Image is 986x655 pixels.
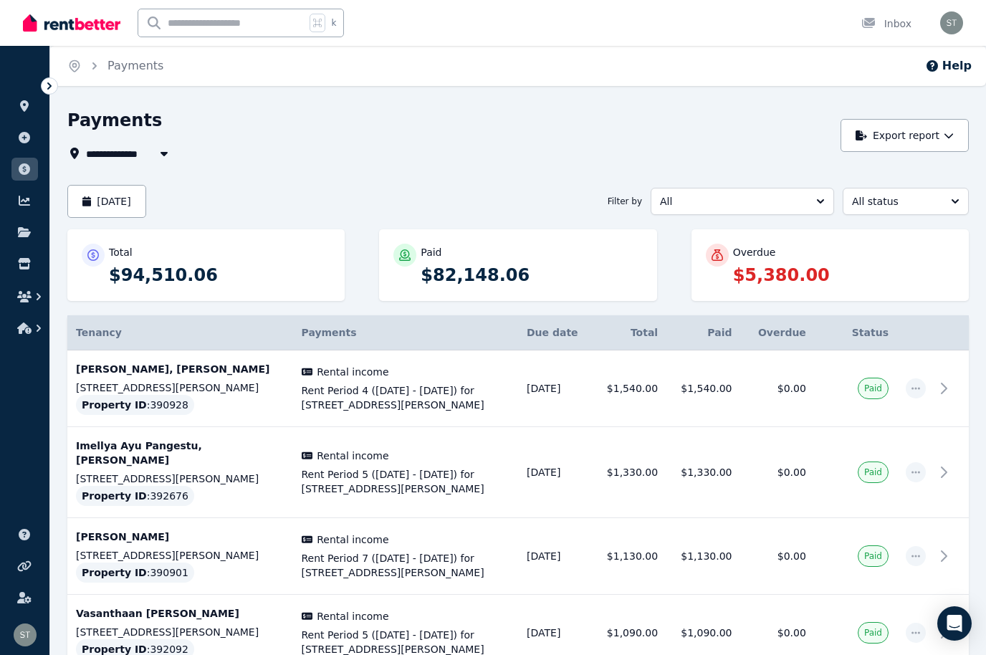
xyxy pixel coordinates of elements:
td: [DATE] [518,427,593,518]
span: All [660,194,805,209]
td: $1,540.00 [593,350,666,427]
div: : 390901 [76,563,194,583]
td: $1,130.00 [593,518,666,595]
th: Due date [518,315,593,350]
p: $5,380.00 [733,264,954,287]
h1: Payments [67,109,162,132]
p: $82,148.06 [421,264,642,287]
p: Vasanthaan [PERSON_NAME] [76,606,284,621]
p: [PERSON_NAME] [76,530,284,544]
span: $0.00 [777,627,806,639]
p: [STREET_ADDRESS][PERSON_NAME] [76,548,284,563]
span: Paid [864,550,882,562]
td: $1,330.00 [666,427,740,518]
span: Filter by [608,196,642,207]
th: Paid [666,315,740,350]
button: All [651,188,834,215]
th: Tenancy [67,315,293,350]
p: [STREET_ADDRESS][PERSON_NAME] [76,472,284,486]
span: $0.00 [777,550,806,562]
span: $0.00 [777,383,806,394]
div: : 390928 [76,395,194,415]
span: Payments [302,327,357,338]
p: [STREET_ADDRESS][PERSON_NAME] [76,381,284,395]
button: Export report [841,119,969,152]
th: Overdue [741,315,815,350]
div: Inbox [861,16,911,31]
span: Rental income [317,365,388,379]
div: : 392676 [76,486,194,506]
div: Open Intercom Messenger [937,606,972,641]
span: $0.00 [777,467,806,478]
span: Rent Period 4 ([DATE] - [DATE]) for [STREET_ADDRESS][PERSON_NAME] [302,383,510,412]
p: $94,510.06 [109,264,330,287]
p: Imellya Ayu Pangestu, [PERSON_NAME] [76,439,284,467]
img: Samantha Thomas [14,623,37,646]
span: Paid [864,383,882,394]
p: [PERSON_NAME], [PERSON_NAME] [76,362,284,376]
span: Paid [864,467,882,478]
p: [STREET_ADDRESS][PERSON_NAME] [76,625,284,639]
img: RentBetter [23,12,120,34]
p: Paid [421,245,441,259]
td: $1,540.00 [666,350,740,427]
td: [DATE] [518,518,593,595]
span: Property ID [82,565,147,580]
button: Help [925,57,972,75]
span: All status [852,194,939,209]
nav: Breadcrumb [50,46,181,86]
span: Property ID [82,489,147,503]
button: [DATE] [67,185,146,218]
img: Samantha Thomas [940,11,963,34]
span: Rental income [317,449,388,463]
span: Property ID [82,398,147,412]
p: Total [109,245,133,259]
span: Rental income [317,532,388,547]
td: [DATE] [518,350,593,427]
button: All status [843,188,969,215]
td: $1,330.00 [593,427,666,518]
th: Status [815,315,897,350]
th: Total [593,315,666,350]
td: $1,130.00 [666,518,740,595]
span: Rental income [317,609,388,623]
span: Paid [864,627,882,639]
span: Rent Period 7 ([DATE] - [DATE]) for [STREET_ADDRESS][PERSON_NAME] [302,551,510,580]
span: Rent Period 5 ([DATE] - [DATE]) for [STREET_ADDRESS][PERSON_NAME] [302,467,510,496]
a: Payments [107,59,163,72]
span: k [331,17,336,29]
p: Overdue [733,245,776,259]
